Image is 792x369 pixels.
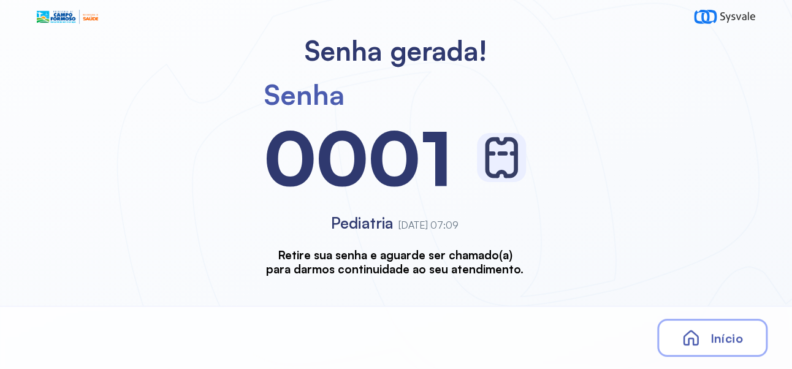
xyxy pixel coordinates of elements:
[266,248,524,276] h3: Retire sua senha e aguarde ser chamado(a) para darmos continuidade ao seu atendimento.
[305,34,487,67] h2: Senha gerada!
[694,10,755,24] img: logo-sysvale.svg
[37,10,98,24] img: Logotipo do estabelecimento
[331,213,394,232] span: Pediatria
[710,330,742,346] span: Início
[264,112,452,204] div: 0001
[264,77,345,112] div: Senha
[398,219,459,231] span: [DATE] 07:09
